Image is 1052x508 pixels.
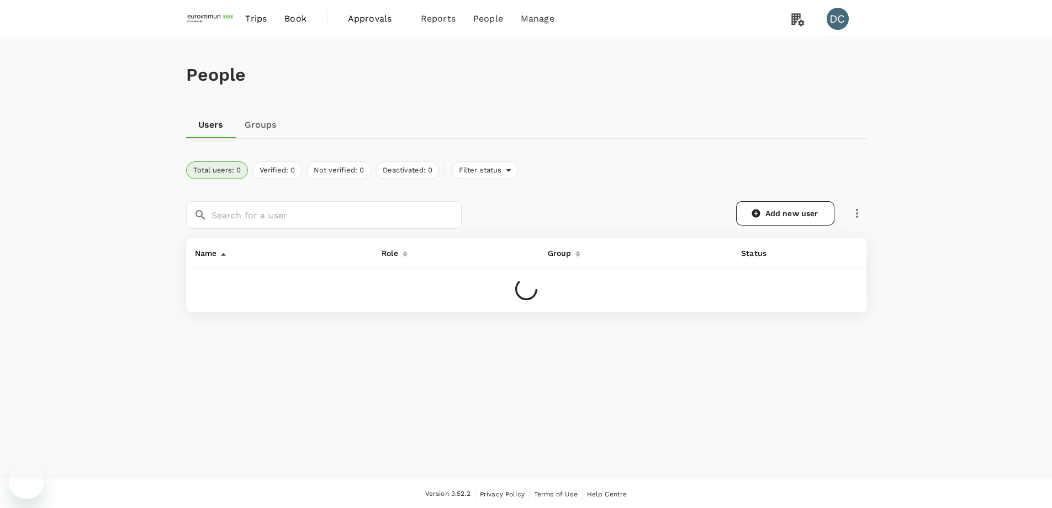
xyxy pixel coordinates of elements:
button: Deactivated: 0 [376,161,440,179]
span: Version 3.52.2 [425,489,471,500]
div: Filter status [452,161,519,179]
input: Search for a user [212,201,462,229]
button: Verified: 0 [252,161,302,179]
h1: People [186,65,866,85]
span: Reports [421,12,456,25]
button: Not verified: 0 [306,161,371,179]
span: Book [284,12,306,25]
span: Manage [521,12,554,25]
iframe: Button to launch messaging window [9,464,44,499]
div: DC [827,8,849,30]
a: Help Centre [587,488,627,500]
div: Role [377,242,398,260]
a: Privacy Policy [480,488,525,500]
a: Groups [236,112,286,138]
div: Name [191,242,217,260]
span: Privacy Policy [480,490,525,498]
button: Total users: 0 [186,161,248,179]
div: Group [543,242,572,260]
span: Help Centre [587,490,627,498]
span: Terms of Use [534,490,578,498]
img: EUROIMMUN (South East Asia) Pte. Ltd. [186,7,237,31]
a: Add new user [736,201,834,226]
span: Trips [245,12,267,25]
th: Status [732,238,799,269]
span: Filter status [452,165,506,176]
a: Terms of Use [534,488,578,500]
span: Approvals [348,12,403,25]
span: People [473,12,503,25]
a: Users [186,112,236,138]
